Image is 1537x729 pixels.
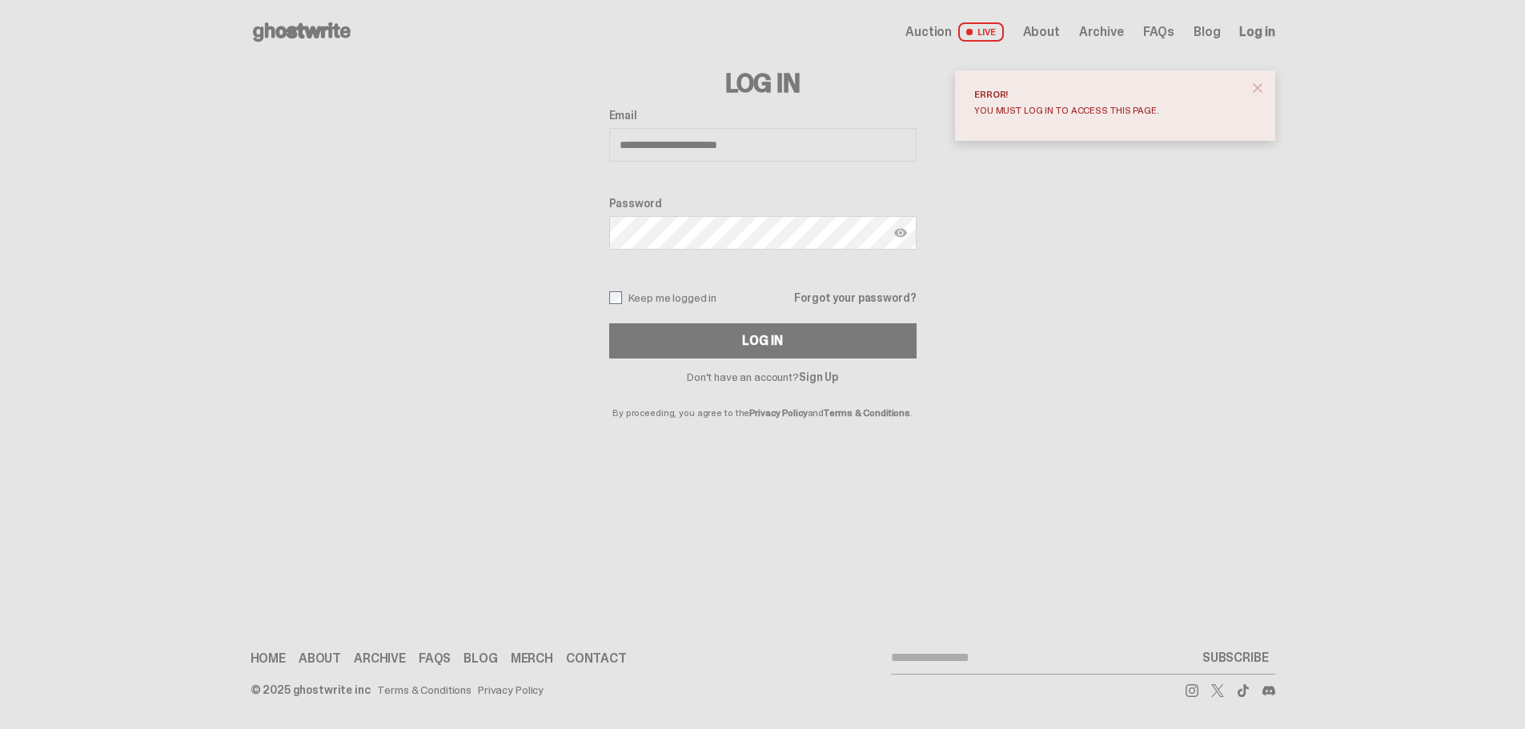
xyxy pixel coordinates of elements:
label: Keep me logged in [609,291,717,304]
input: Keep me logged in [609,291,622,304]
span: Auction [905,26,952,38]
span: LIVE [958,22,1004,42]
a: Blog [1194,26,1220,38]
a: Merch [511,652,553,665]
a: Blog [464,652,497,665]
div: © 2025 ghostwrite inc [251,684,371,695]
h3: Log In [609,70,917,96]
img: Show password [894,226,907,239]
a: Sign Up [799,370,838,384]
label: Password [609,197,917,210]
button: Log In [609,323,917,358]
button: SUBSCRIBE [1196,642,1275,674]
label: Email [609,109,917,122]
div: Log In [742,334,782,347]
a: Home [251,652,286,665]
p: By proceeding, you agree to the and . [609,383,917,418]
a: Auction LIVE [905,22,1003,42]
a: Archive [1079,26,1124,38]
a: FAQs [419,652,451,665]
a: Privacy Policy [749,407,807,419]
p: Don't have an account? [609,371,917,383]
div: Error! [974,90,1243,99]
button: close [1243,74,1272,102]
a: FAQs [1143,26,1174,38]
a: Terms & Conditions [377,684,472,695]
a: Privacy Policy [478,684,544,695]
div: You must log in to access this page. [974,106,1243,115]
a: About [299,652,341,665]
a: Forgot your password? [794,292,916,303]
a: Terms & Conditions [824,407,910,419]
a: About [1023,26,1060,38]
a: Contact [566,652,627,665]
a: Log in [1239,26,1274,38]
a: Archive [354,652,406,665]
